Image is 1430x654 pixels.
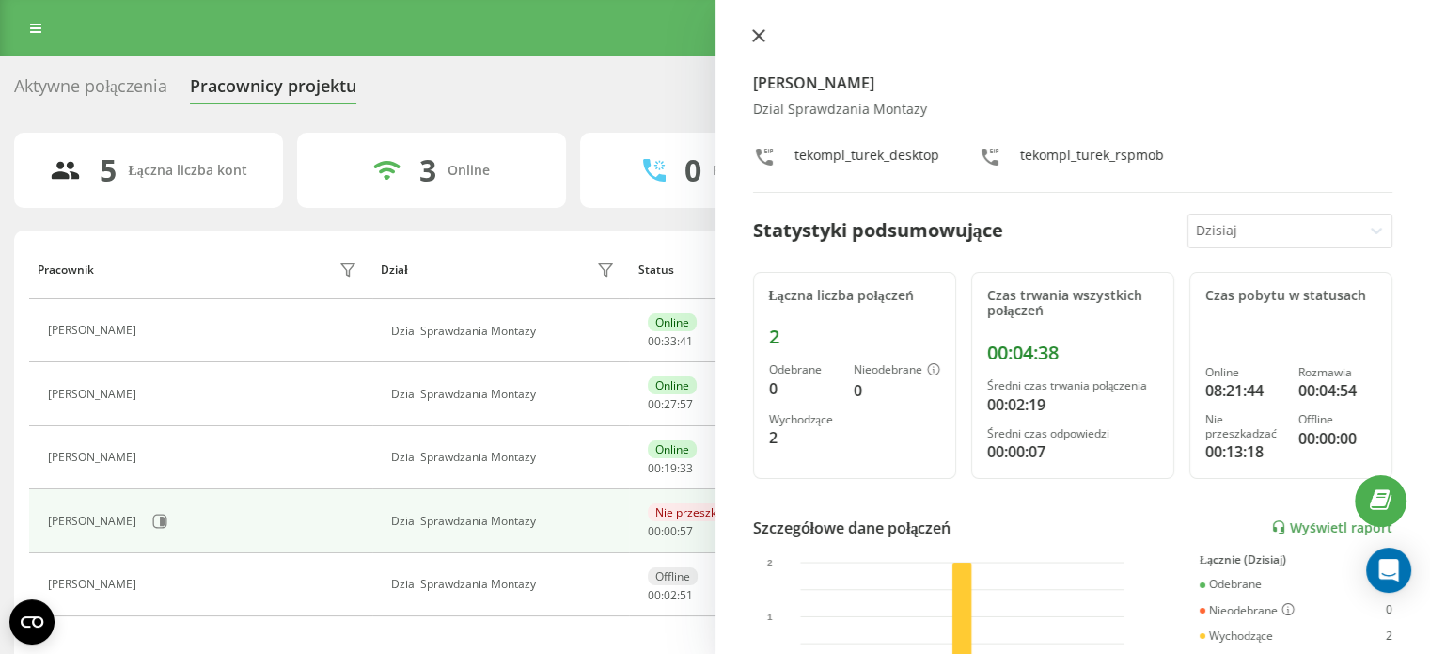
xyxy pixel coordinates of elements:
a: Wyświetl raport [1271,519,1392,535]
div: 5 [100,152,117,188]
div: Online [648,376,697,394]
div: Nie przeszkadzać [648,503,755,521]
span: 51 [680,587,693,603]
span: 00 [648,460,661,476]
div: Wychodzące [769,413,839,426]
div: [PERSON_NAME] [48,451,141,464]
text: 2 [767,557,773,567]
div: 00:13:18 [1205,440,1283,463]
div: Średni czas trwania połączenia [987,379,1158,392]
div: 00:02:19 [987,393,1158,416]
div: Dzial Sprawdzania Montazy [391,451,620,464]
div: Dzial Sprawdzania Montazy [753,102,1393,118]
div: Online [648,313,697,331]
div: Nieodebrane [1200,603,1295,618]
div: 3 [419,152,436,188]
div: Czas pobytu w statusach [1205,288,1376,304]
div: Rozmawia [1298,366,1376,379]
div: tekompl_turek_rspmob [1020,146,1164,173]
div: 0 [769,377,839,400]
div: Rozmawiają [713,163,788,179]
span: 57 [680,523,693,539]
div: Dzial Sprawdzania Montazy [391,325,620,338]
span: 33 [680,460,693,476]
div: Dział [381,263,407,277]
div: Średni czas odpowiedzi [987,427,1158,440]
div: 00:00:07 [987,440,1158,463]
div: [PERSON_NAME] [48,324,141,337]
div: : : [648,525,693,538]
span: 41 [680,333,693,349]
div: : : [648,589,693,602]
div: Pracownicy projektu [190,76,356,105]
text: 1 [767,612,773,622]
div: Łącznie (Dzisiaj) [1200,553,1392,566]
div: Dzial Sprawdzania Montazy [391,515,620,528]
div: 08:21:44 [1205,379,1283,402]
div: : : [648,335,693,348]
div: Odebrane [769,363,839,376]
div: Łączna liczba kont [128,163,246,179]
div: Dzial Sprawdzania Montazy [391,578,620,591]
div: Online [448,163,490,179]
div: Łączna liczba połączeń [769,288,940,304]
span: 33 [664,333,677,349]
span: 00 [648,396,661,412]
div: 0 [854,379,940,402]
span: 27 [664,396,677,412]
div: 00:04:38 [987,342,1158,364]
span: 00 [648,587,661,603]
div: tekompl_turek_desktop [794,146,939,173]
div: [PERSON_NAME] [48,515,141,528]
div: Nie przeszkadzać [1205,413,1283,440]
div: Offline [1298,413,1376,426]
span: 19 [664,460,677,476]
div: Statystyki podsumowujące [753,216,1003,245]
div: Open Intercom Messenger [1366,548,1411,593]
span: 00 [664,523,677,539]
div: Aktywne połączenia [14,76,167,105]
h4: [PERSON_NAME] [753,72,1393,94]
span: 57 [680,396,693,412]
div: Czas trwania wszystkich połączeń [987,288,1158,320]
div: 0 [684,152,701,188]
span: 00 [648,523,661,539]
div: Dzial Sprawdzania Montazy [391,388,620,401]
div: : : [648,398,693,411]
div: Odebrane [1200,578,1262,591]
div: Offline [648,567,698,585]
div: Wychodzące [1200,630,1273,643]
div: [PERSON_NAME] [48,388,141,401]
div: Nieodebrane [854,363,940,378]
div: Pracownik [38,263,94,277]
div: Online [1205,366,1283,379]
div: Online [648,440,697,458]
div: 2 [769,326,940,348]
div: [PERSON_NAME] [48,578,141,591]
div: Szczegółowe dane połączeń [753,517,951,539]
div: 2 [1386,630,1392,643]
div: Status [638,263,674,277]
span: 00 [648,333,661,349]
button: Open CMP widget [9,599,55,645]
span: 02 [664,587,677,603]
div: 00:00:00 [1298,427,1376,450]
div: : : [648,462,693,475]
div: 0 [1386,603,1392,618]
div: 2 [769,426,839,449]
div: 00:04:54 [1298,379,1376,402]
